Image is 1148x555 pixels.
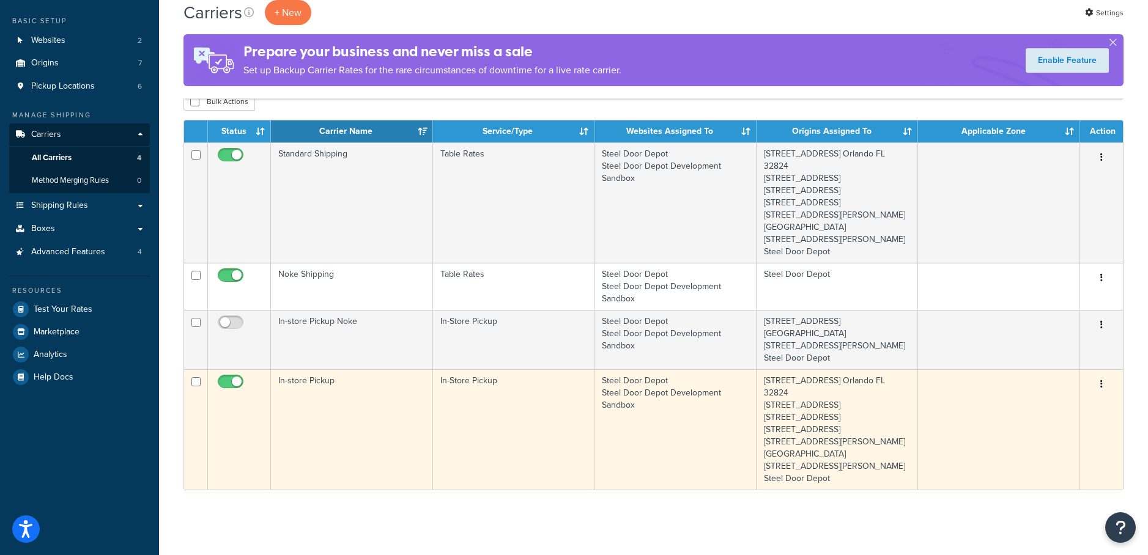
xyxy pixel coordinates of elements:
[138,81,142,92] span: 6
[32,153,72,163] span: All Carriers
[31,130,61,140] span: Carriers
[183,34,243,86] img: ad-rules-rateshop-fe6ec290ccb7230408bd80ed9643f0289d75e0ffd9eb532fc0e269fcd187b520.png
[1026,48,1109,73] a: Enable Feature
[594,263,757,310] td: Steel Door Depot Steel Door Depot Development Sandbox
[9,123,150,193] li: Carriers
[757,120,919,142] th: Origins Assigned To: activate to sort column ascending
[9,169,150,192] a: Method Merging Rules 0
[31,58,59,68] span: Origins
[757,263,919,310] td: Steel Door Depot
[183,92,255,111] button: Bulk Actions
[757,142,919,263] td: [STREET_ADDRESS] Orlando FL 32824 [STREET_ADDRESS] [STREET_ADDRESS] [STREET_ADDRESS] [STREET_ADDR...
[138,35,142,46] span: 2
[433,142,595,263] td: Table Rates
[9,52,150,75] a: Origins 7
[9,241,150,263] li: Advanced Features
[433,263,595,310] td: Table Rates
[208,120,271,142] th: Status: activate to sort column ascending
[1105,512,1136,543] button: Open Resource Center
[271,120,433,142] th: Carrier Name: activate to sort column ascending
[243,42,621,62] h4: Prepare your business and never miss a sale
[34,372,73,383] span: Help Docs
[271,263,433,310] td: Noke Shipping
[137,175,141,186] span: 0
[9,285,150,296] div: Resources
[32,175,109,186] span: Method Merging Rules
[9,344,150,366] a: Analytics
[433,369,595,490] td: In-Store Pickup
[9,52,150,75] li: Origins
[757,369,919,490] td: [STREET_ADDRESS] Orlando FL 32824 [STREET_ADDRESS] [STREET_ADDRESS] [STREET_ADDRESS] [STREET_ADDR...
[9,147,150,169] li: All Carriers
[9,75,150,98] a: Pickup Locations 6
[34,350,67,360] span: Analytics
[9,218,150,240] a: Boxes
[9,123,150,146] a: Carriers
[1080,120,1123,142] th: Action
[9,366,150,388] a: Help Docs
[31,200,88,211] span: Shipping Rules
[34,327,80,337] span: Marketplace
[9,241,150,263] a: Advanced Features 4
[9,16,150,26] div: Basic Setup
[9,321,150,343] a: Marketplace
[31,247,105,257] span: Advanced Features
[433,120,595,142] th: Service/Type: activate to sort column ascending
[34,304,92,315] span: Test Your Rates
[9,110,150,120] div: Manage Shipping
[757,310,919,369] td: [STREET_ADDRESS] [GEOGRAPHIC_DATA][STREET_ADDRESS][PERSON_NAME] Steel Door Depot
[138,58,142,68] span: 7
[9,75,150,98] li: Pickup Locations
[9,29,150,52] a: Websites 2
[31,224,55,234] span: Boxes
[138,247,142,257] span: 4
[137,153,141,163] span: 4
[9,169,150,192] li: Method Merging Rules
[594,369,757,490] td: Steel Door Depot Steel Door Depot Development Sandbox
[9,298,150,320] a: Test Your Rates
[594,120,757,142] th: Websites Assigned To: activate to sort column ascending
[31,81,95,92] span: Pickup Locations
[1085,4,1124,21] a: Settings
[271,310,433,369] td: In-store Pickup Noke
[9,194,150,217] a: Shipping Rules
[31,35,65,46] span: Websites
[594,142,757,263] td: Steel Door Depot Steel Door Depot Development Sandbox
[243,62,621,79] p: Set up Backup Carrier Rates for the rare circumstances of downtime for a live rate carrier.
[918,120,1080,142] th: Applicable Zone: activate to sort column ascending
[9,147,150,169] a: All Carriers 4
[271,142,433,263] td: Standard Shipping
[9,29,150,52] li: Websites
[271,369,433,490] td: In-store Pickup
[594,310,757,369] td: Steel Door Depot Steel Door Depot Development Sandbox
[183,1,242,24] h1: Carriers
[433,310,595,369] td: In-Store Pickup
